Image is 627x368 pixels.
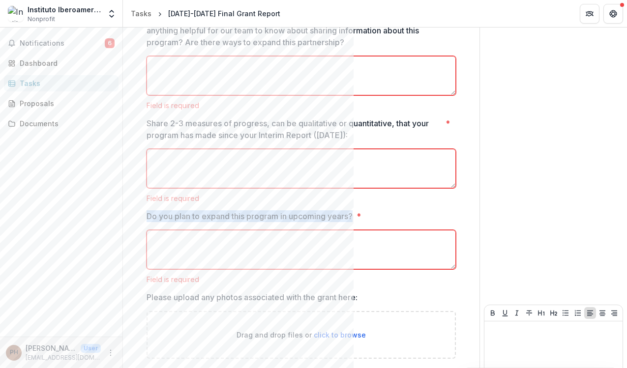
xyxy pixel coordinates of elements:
div: Documents [20,118,111,129]
button: Partners [580,4,599,24]
nav: breadcrumb [127,6,284,21]
p: Do you plan to expand this program in upcoming years? [147,210,353,222]
div: Dashboard [20,58,111,68]
a: Dashboard [4,55,119,71]
p: Drag and drop files or [237,330,366,340]
div: Field is required [147,101,456,110]
button: Strike [523,307,535,319]
p: [PERSON_NAME] [26,343,77,353]
a: Documents [4,115,119,132]
button: Heading 2 [548,307,560,319]
p: Please upload any photos associated with the grant here: [147,291,358,303]
div: Tasks [20,78,111,88]
p: Share 2-3 measures of progress, can be qualitative or quantitative, that your program has made si... [147,117,442,141]
button: Align Center [597,307,608,319]
span: Notifications [20,39,105,48]
button: Align Left [584,307,596,319]
div: Patricia Holzman [10,349,18,356]
a: Tasks [127,6,155,21]
div: [DATE]-[DATE] Final Grant Report [168,8,280,19]
button: Italicize [511,307,523,319]
button: More [105,347,117,359]
a: Proposals [4,95,119,112]
button: Bold [487,307,499,319]
button: Align Right [608,307,620,319]
div: Proposals [20,98,111,109]
div: Field is required [147,194,456,202]
button: Ordered List [572,307,584,319]
img: Instituto Iberoamericano de Formación Rabínica Reformista [8,6,24,22]
button: Underline [499,307,511,319]
div: Tasks [131,8,151,19]
button: Open entity switcher [105,4,119,24]
span: 6 [105,38,115,48]
div: Field is required [147,275,456,283]
button: Heading 1 [536,307,547,319]
span: Nonprofit [28,15,55,24]
button: Notifications6 [4,35,119,51]
button: Get Help [603,4,623,24]
p: User [81,344,101,353]
div: Instituto Iberoamericano de Formación [DEMOGRAPHIC_DATA] Reformista [28,4,101,15]
button: Bullet List [560,307,571,319]
p: [EMAIL_ADDRESS][DOMAIN_NAME] [26,353,101,362]
span: click to browse [314,331,366,339]
a: Tasks [4,75,119,91]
